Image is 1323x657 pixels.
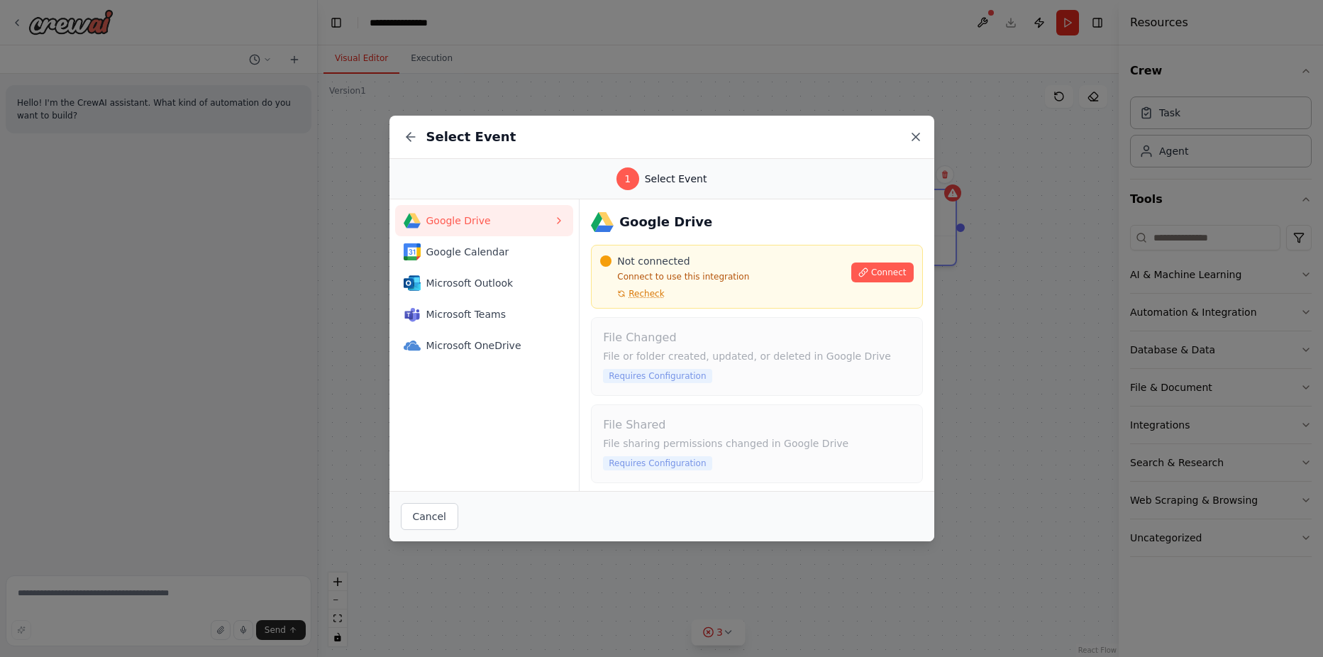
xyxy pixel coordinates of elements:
button: File SharedFile sharing permissions changed in Google DriveRequires Configuration [591,404,922,483]
div: 1 [616,167,639,190]
button: Google DriveGoogle Drive [395,205,574,236]
button: Recheck [600,288,664,299]
img: Google Drive [591,211,614,233]
button: Microsoft OneDriveMicrosoft OneDrive [395,330,574,361]
button: Microsoft TeamsMicrosoft Teams [395,299,574,330]
span: Select Event [645,172,707,186]
button: Cancel [401,503,458,530]
span: Requires Configuration [603,456,712,470]
button: Connect [851,263,914,282]
img: Microsoft OneDrive [404,337,421,354]
button: Microsoft OutlookMicrosoft Outlook [395,267,574,299]
span: Microsoft Teams [426,307,554,321]
span: Recheck [629,288,664,299]
span: Connect [871,267,907,278]
h4: File Shared [603,416,910,434]
h4: File Changed [603,329,910,346]
img: Microsoft Outlook [404,275,421,292]
span: Requires Configuration [603,369,712,383]
span: Not connected [617,254,690,268]
img: Microsoft Teams [404,306,421,323]
span: Microsoft OneDrive [426,338,554,353]
p: Connect to use this integration [600,271,843,282]
span: Google Calendar [426,245,554,259]
p: File or folder created, updated, or deleted in Google Drive [603,349,910,363]
button: File ChangedFile or folder created, updated, or deleted in Google DriveRequires Configuration [591,317,922,396]
span: Microsoft Outlook [426,276,554,290]
h2: Select Event [426,127,516,147]
p: File sharing permissions changed in Google Drive [603,436,910,451]
img: Google Calendar [404,243,421,260]
img: Google Drive [404,212,421,229]
h3: Google Drive [619,212,712,232]
button: Google CalendarGoogle Calendar [395,236,574,267]
span: Google Drive [426,214,554,228]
